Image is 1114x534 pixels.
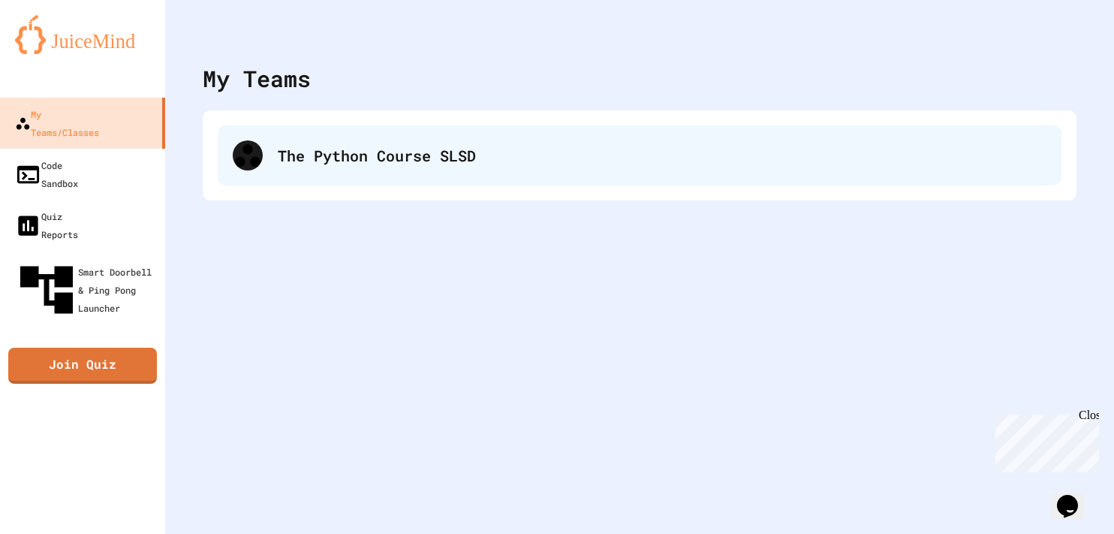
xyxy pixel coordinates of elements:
div: The Python Course SLSD [218,125,1061,186]
img: logo-orange.svg [15,15,150,54]
div: Smart Doorbell & Ping Pong Launcher [15,258,159,321]
iframe: chat widget [989,409,1099,472]
div: My Teams/Classes [15,105,99,141]
div: Quiz Reports [15,207,78,243]
iframe: chat widget [1051,474,1099,519]
div: The Python Course SLSD [278,144,1046,167]
div: Code Sandbox [15,156,78,192]
div: My Teams [203,62,311,95]
div: Chat with us now!Close [6,6,104,95]
a: Join Quiz [8,348,157,384]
